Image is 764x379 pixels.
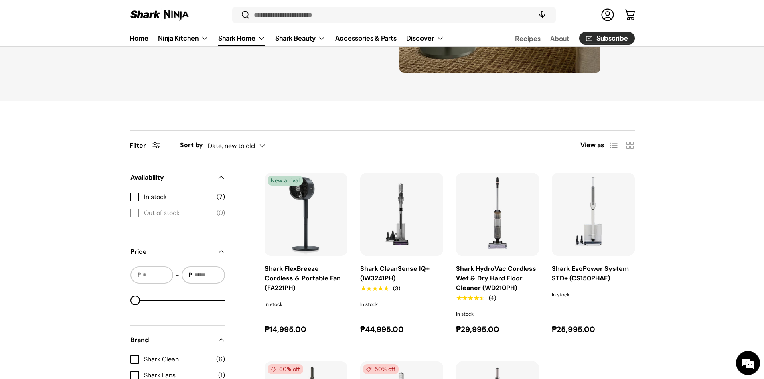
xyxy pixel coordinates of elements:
[268,364,303,374] span: 60% off
[456,173,539,256] a: Shark HydroVac Cordless Wet & Dry Hard Floor Cleaner (WD210PH)
[130,247,212,257] span: Price
[265,173,348,256] a: Shark FlexBreeze Cordless & Portable Fan (FA221PH)
[552,173,635,256] a: Shark EvoPower System STD+ (CS150PHAE)
[265,173,348,256] img: https://sharkninja.com.ph/products/shark-flexbreeze-cordless-portable-fan-fa221ph
[360,173,443,256] img: shark-cleansense-auto-empty-dock-iw3241ae-full-view-sharkninja-philippines
[208,142,255,150] span: Date, new to old
[130,237,225,266] summary: Price
[596,35,628,42] span: Subscribe
[270,30,330,46] summary: Shark Beauty
[180,140,208,150] label: Sort by
[153,30,213,46] summary: Ninja Kitchen
[515,30,541,46] a: Recipes
[552,264,629,282] a: Shark EvoPower System STD+ (CS150PHAE)
[130,173,212,182] span: Availability
[188,271,193,279] span: ₱
[144,355,211,364] span: Shark Clean
[217,208,225,218] span: (0)
[130,163,225,192] summary: Availability
[208,139,282,153] button: Date, new to old
[137,271,142,279] span: ₱
[550,30,569,46] a: About
[335,30,397,46] a: Accessories & Parts
[176,270,179,280] span: -
[265,264,341,292] a: Shark FlexBreeze Cordless & Portable Fan (FA221PH)
[580,140,604,150] span: View as
[360,173,443,256] a: Shark CleanSense IQ+ (IW3241PH)
[144,192,212,202] span: In stock
[217,192,225,202] span: (7)
[213,30,270,46] summary: Shark Home
[130,30,148,46] a: Home
[360,264,430,282] a: Shark CleanSense IQ+ (IW3241PH)
[401,30,449,46] summary: Discover
[130,30,444,46] nav: Primary
[456,173,539,256] img: shark-hyrdrovac-wet-and-dry-hard-floor-clearner-full-view-sharkninja
[130,7,190,23] img: Shark Ninja Philippines
[130,335,212,345] span: Brand
[529,6,555,24] speech-search-button: Search by voice
[130,141,146,150] span: Filter
[456,264,536,292] a: Shark HydroVac Cordless Wet & Dry Hard Floor Cleaner (WD210PH)
[216,355,225,364] span: (6)
[130,326,225,355] summary: Brand
[144,208,212,218] span: Out of stock
[363,364,399,374] span: 50% off
[579,32,635,45] a: Subscribe
[268,176,303,186] span: New arrival
[496,30,635,46] nav: Secondary
[130,141,160,150] button: Filter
